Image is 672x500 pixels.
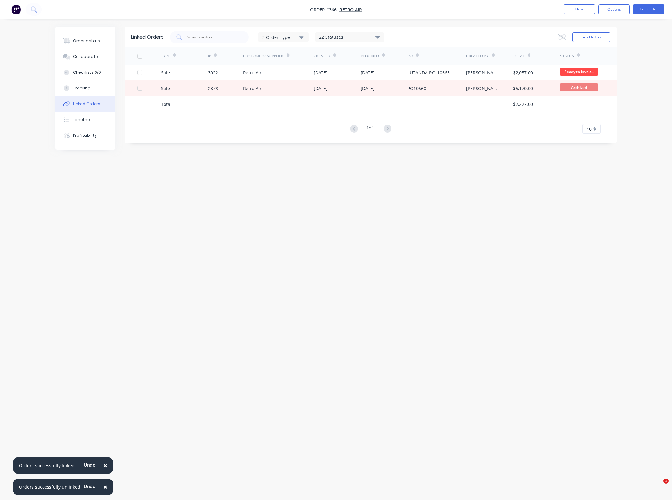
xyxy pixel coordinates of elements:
div: LUTANDA P.O-10665 [408,69,450,76]
button: Edit Order [633,4,664,14]
div: Checklists 0/0 [73,70,101,75]
div: Order details [73,38,100,44]
button: Close [97,458,113,473]
div: 1 of 1 [366,124,375,134]
span: Order #366 - [310,7,339,13]
button: Tracking [55,80,115,96]
button: Linked Orders [55,96,115,112]
button: Undo [80,482,99,491]
div: Sale [161,69,170,76]
div: $5,170.00 [513,85,533,92]
div: 22 Statuses [315,34,384,41]
div: Total [513,53,524,59]
div: Sale [161,85,170,92]
button: Close [564,4,595,14]
div: $7,227.00 [513,101,533,107]
div: Customer / Supplier [243,53,283,59]
span: Ready to invoic... [560,68,598,76]
button: Options [598,4,630,14]
button: Undo [80,460,99,470]
div: Profitability [73,133,97,138]
div: Required [361,53,379,59]
span: × [103,482,107,491]
div: 2873 [208,85,218,92]
div: TYPE [161,53,170,59]
button: Order details [55,33,115,49]
div: 3022 [208,69,218,76]
div: [PERSON_NAME] [466,85,501,92]
button: Collaborate [55,49,115,65]
div: Orders successfully unlinked [19,484,80,490]
div: Tracking [73,85,90,91]
div: [DATE] [361,85,374,92]
button: Close [97,480,113,495]
div: $2,057.00 [513,69,533,76]
div: PO [408,53,413,59]
div: Orders successfully linked [19,462,75,469]
div: Retro Air [243,69,262,76]
button: Checklists 0/0 [55,65,115,80]
div: Total [161,101,171,107]
div: Created [314,53,330,59]
button: Link Orders [572,32,610,42]
button: Timeline [55,112,115,128]
div: PO10560 [408,85,426,92]
input: Search orders... [187,34,239,40]
span: × [103,461,107,470]
iframe: Intercom live chat [651,479,666,494]
img: Factory [11,5,21,14]
div: Timeline [73,117,90,123]
span: Archived [560,83,598,91]
div: [DATE] [361,69,374,76]
span: 1 [663,479,669,484]
a: Retro Air [339,7,362,13]
button: 2 Order Type [258,32,309,42]
div: Collaborate [73,54,98,60]
div: [PERSON_NAME] [466,69,501,76]
div: Created By [466,53,489,59]
div: Linked Orders [73,101,100,107]
div: 2 Order Type [262,34,304,40]
div: [DATE] [314,85,327,92]
div: Retro Air [243,85,262,92]
div: Linked Orders [131,33,164,41]
div: [DATE] [314,69,327,76]
div: # [208,53,211,59]
div: Status [560,53,574,59]
span: 10 [587,126,592,132]
button: Profitability [55,128,115,143]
